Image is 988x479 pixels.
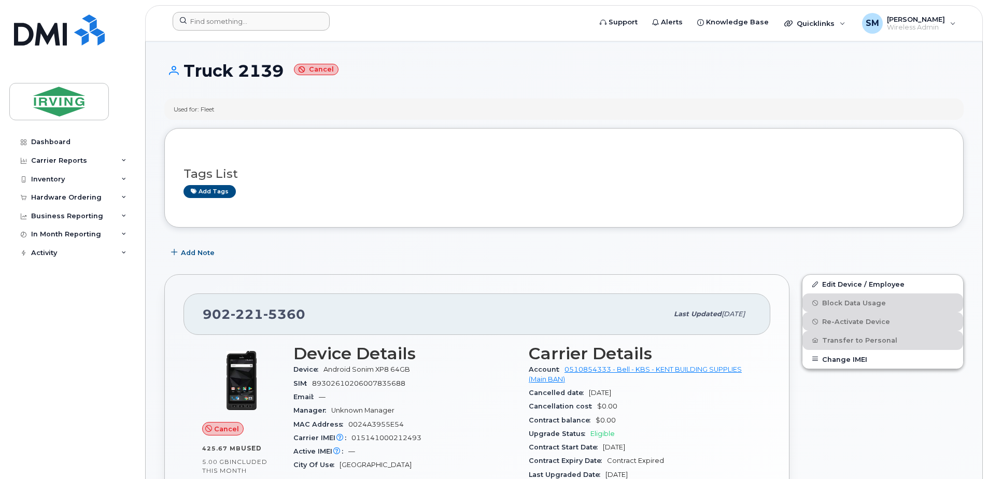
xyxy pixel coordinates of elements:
span: [GEOGRAPHIC_DATA] [340,461,412,469]
span: 0024A3955E54 [348,420,404,428]
span: Upgrade Status [529,430,590,438]
span: — [348,447,355,455]
span: Knowledge Base [706,17,769,27]
button: Re-Activate Device [802,312,963,331]
span: Device [293,365,323,373]
span: [PERSON_NAME] [887,15,945,23]
span: Contract Start Date [529,443,603,451]
span: 015141000212493 [351,434,421,442]
span: [DATE] [722,310,745,318]
a: Add tags [184,185,236,198]
span: [DATE] [605,471,628,478]
small: Cancel [294,64,338,76]
span: Cancellation cost [529,402,597,410]
span: $0.00 [596,416,616,424]
span: Alerts [661,17,683,27]
span: 221 [231,306,263,322]
div: Shittu, Mariam [855,13,963,34]
div: Used for: Fleet [174,105,215,114]
span: Support [609,17,638,27]
span: $0.00 [597,402,617,410]
div: Quicklinks [777,13,853,34]
span: Contract balance [529,416,596,424]
button: Change IMEI [802,350,963,369]
span: Eligible [590,430,615,438]
span: Cancelled date [529,389,589,397]
span: Contract Expired [607,457,664,464]
a: 0510854333 - Bell - KBS - KENT BUILDING SUPPLIES (Main BAN) [529,365,742,383]
span: City Of Use [293,461,340,469]
span: Quicklinks [797,19,835,27]
span: Manager [293,406,331,414]
span: Cancel [214,424,239,434]
span: — [319,393,326,401]
span: [DATE] [589,389,611,397]
span: Account [529,365,564,373]
span: 5360 [263,306,305,322]
button: Block Data Usage [802,293,963,312]
span: Carrier IMEI [293,434,351,442]
a: Support [592,12,645,33]
span: used [241,444,262,452]
span: Active IMEI [293,447,348,455]
a: Knowledge Base [690,12,776,33]
input: Find something... [173,12,330,31]
span: Unknown Manager [331,406,394,414]
span: Android Sonim XP8 64GB [323,365,410,373]
a: Edit Device / Employee [802,275,963,293]
h1: Truck 2139 [164,62,964,80]
img: image20231002-3703462-pts7pf.jpeg [210,349,273,412]
span: Contract Expiry Date [529,457,607,464]
span: Last updated [674,310,722,318]
span: Wireless Admin [887,23,945,32]
span: MAC Address [293,420,348,428]
span: SM [866,17,879,30]
span: [DATE] [603,443,625,451]
span: 89302610206007835688 [312,379,405,387]
span: Add Note [181,248,215,258]
a: Alerts [645,12,690,33]
span: 5.00 GB [202,458,230,466]
button: Add Note [164,243,223,262]
button: Transfer to Personal [802,331,963,349]
span: 902 [203,306,305,322]
span: SIM [293,379,312,387]
span: 425.67 MB [202,445,241,452]
h3: Carrier Details [529,344,752,363]
span: Email [293,393,319,401]
span: Re-Activate Device [822,318,890,326]
span: included this month [202,458,267,475]
h3: Tags List [184,167,944,180]
span: Last Upgraded Date [529,471,605,478]
h3: Device Details [293,344,516,363]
